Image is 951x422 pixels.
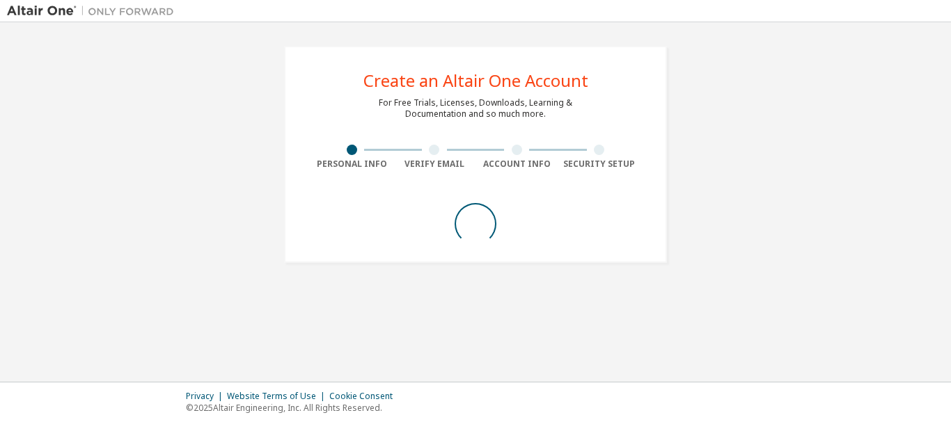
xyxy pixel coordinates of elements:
[227,391,329,402] div: Website Terms of Use
[7,4,181,18] img: Altair One
[186,391,227,402] div: Privacy
[379,97,572,120] div: For Free Trials, Licenses, Downloads, Learning & Documentation and so much more.
[311,159,393,170] div: Personal Info
[393,159,476,170] div: Verify Email
[186,402,401,414] p: © 2025 Altair Engineering, Inc. All Rights Reserved.
[475,159,558,170] div: Account Info
[363,72,588,89] div: Create an Altair One Account
[329,391,401,402] div: Cookie Consent
[558,159,641,170] div: Security Setup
